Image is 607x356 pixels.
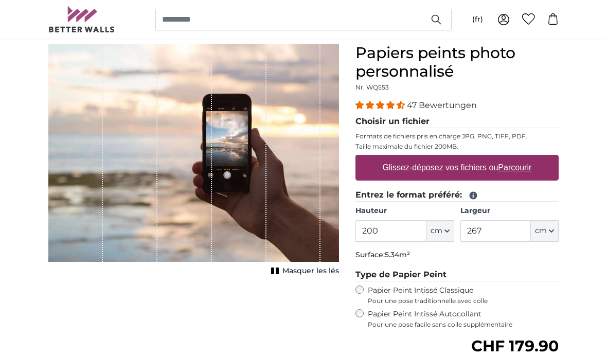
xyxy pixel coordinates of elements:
u: Parcourir [498,163,532,172]
span: Pour une pose facile sans colle supplémentaire [368,321,559,329]
span: Masquer les lés [282,266,339,276]
legend: Type de Papier Peint [355,269,559,281]
span: cm [431,226,442,236]
span: Pour une pose traditionnelle avec colle [368,297,559,305]
button: (fr) [464,10,491,29]
span: Nr. WQ553 [355,83,389,91]
label: Papier Peint Intissé Classique [368,286,559,305]
h1: Papiers peints photo personnalisé [355,44,559,81]
span: cm [535,226,547,236]
label: Glissez-déposez vos fichiers ou [379,157,536,178]
span: 4.38 stars [355,100,407,110]
img: Betterwalls [48,6,115,32]
p: Formats de fichiers pris en charge JPG, PNG, TIFF, PDF. [355,132,559,140]
p: Taille maximale du fichier 200MB. [355,143,559,151]
span: 5.34m² [385,250,410,259]
span: 47 Bewertungen [407,100,477,110]
p: Surface: [355,250,559,260]
label: Largeur [460,206,559,216]
legend: Choisir un fichier [355,115,559,128]
button: Masquer les lés [268,264,339,278]
label: Papier Peint Intissé Autocollant [368,309,559,329]
div: 1 of 1 [48,44,339,278]
legend: Entrez le format préféré: [355,189,559,202]
button: cm [426,220,454,242]
label: Hauteur [355,206,454,216]
button: cm [531,220,559,242]
span: CHF 179.90 [471,336,559,355]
